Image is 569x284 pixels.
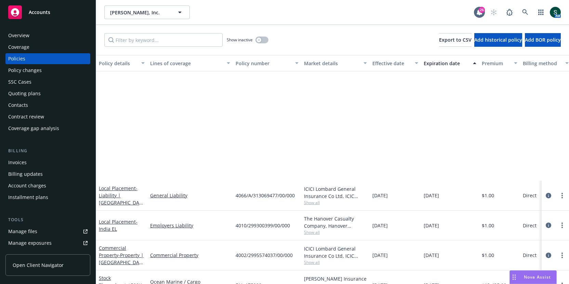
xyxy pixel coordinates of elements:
[5,180,90,191] a: Account charges
[372,222,388,229] span: [DATE]
[236,222,290,229] span: 4010/299300399/00/000
[104,5,190,19] button: [PERSON_NAME], Inc.
[5,53,90,64] a: Policies
[474,37,522,43] span: Add historical policy
[5,111,90,122] a: Contract review
[29,10,50,15] span: Accounts
[550,7,561,18] img: photo
[5,147,90,154] div: Billing
[150,222,230,229] a: Employers Liability
[236,252,293,259] span: 4002/2995574037/00/000
[5,216,90,223] div: Tools
[5,3,90,22] a: Accounts
[8,157,27,168] div: Invoices
[523,252,537,259] span: Direct
[227,37,253,43] span: Show inactive
[96,55,147,71] button: Policy details
[150,252,230,259] a: Commercial Property
[510,270,557,284] button: Nova Assist
[424,192,439,199] span: [DATE]
[534,5,548,19] a: Switch app
[5,30,90,41] a: Overview
[304,245,367,259] div: ICICI Lombard General Insurance Co Ltd, ICIC Lombard
[8,226,37,237] div: Manage files
[372,252,388,259] span: [DATE]
[518,5,532,19] a: Search
[304,200,367,205] span: Show all
[8,76,31,87] div: SSC Cases
[523,222,537,229] span: Direct
[439,33,472,47] button: Export to CSV
[370,55,421,71] button: Effective date
[236,60,291,67] div: Policy number
[5,65,90,76] a: Policy changes
[99,60,137,67] div: Policy details
[421,55,479,71] button: Expiration date
[503,5,516,19] a: Report a Bug
[5,76,90,87] a: SSC Cases
[5,88,90,99] a: Quoting plans
[147,55,233,71] button: Lines of coverage
[372,192,388,199] span: [DATE]
[8,30,29,41] div: Overview
[487,5,501,19] a: Start snowing
[304,229,367,235] span: Show all
[482,252,494,259] span: $1.00
[99,245,144,273] a: Commercial Property
[8,192,48,203] div: Installment plans
[558,221,566,229] a: more
[558,251,566,259] a: more
[5,42,90,53] a: Coverage
[150,192,230,199] a: General Liability
[8,111,44,122] div: Contract review
[304,215,367,229] div: The Hanover Casualty Company, Hanover Insurance Group
[99,185,142,213] a: Local Placement
[372,60,411,67] div: Effective date
[8,238,52,248] div: Manage exposures
[8,180,46,191] div: Account charges
[523,192,537,199] span: Direct
[424,60,469,67] div: Expiration date
[523,60,561,67] div: Billing method
[304,60,359,67] div: Market details
[13,261,64,269] span: Open Client Navigator
[510,271,518,284] div: Drag to move
[424,252,439,259] span: [DATE]
[99,252,144,273] span: - Property | [GEOGRAPHIC_DATA]
[8,42,29,53] div: Coverage
[479,55,520,71] button: Premium
[544,251,553,259] a: circleInformation
[5,157,90,168] a: Invoices
[482,60,510,67] div: Premium
[439,37,472,43] span: Export to CSV
[525,33,561,47] button: Add BOR policy
[474,33,522,47] button: Add historical policy
[8,88,41,99] div: Quoting plans
[525,37,561,43] span: Add BOR policy
[99,218,137,232] a: Local Placement
[544,221,553,229] a: circleInformation
[8,123,59,134] div: Coverage gap analysis
[479,7,485,13] div: 26
[5,169,90,180] a: Billing updates
[8,169,43,180] div: Billing updates
[424,222,439,229] span: [DATE]
[544,191,553,200] a: circleInformation
[482,222,494,229] span: $1.00
[301,55,370,71] button: Market details
[482,192,494,199] span: $1.00
[8,65,42,76] div: Policy changes
[5,238,90,248] a: Manage exposures
[524,274,551,280] span: Nova Assist
[8,53,25,64] div: Policies
[104,33,223,47] input: Filter by keyword...
[5,226,90,237] a: Manage files
[110,9,169,16] span: [PERSON_NAME], Inc.
[236,192,295,199] span: 4066/A/313069477/00/000
[5,123,90,134] a: Coverage gap analysis
[8,100,28,111] div: Contacts
[233,55,301,71] button: Policy number
[150,60,223,67] div: Lines of coverage
[304,185,367,200] div: ICICI Lombard General Insurance Co Ltd, ICIC Lombard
